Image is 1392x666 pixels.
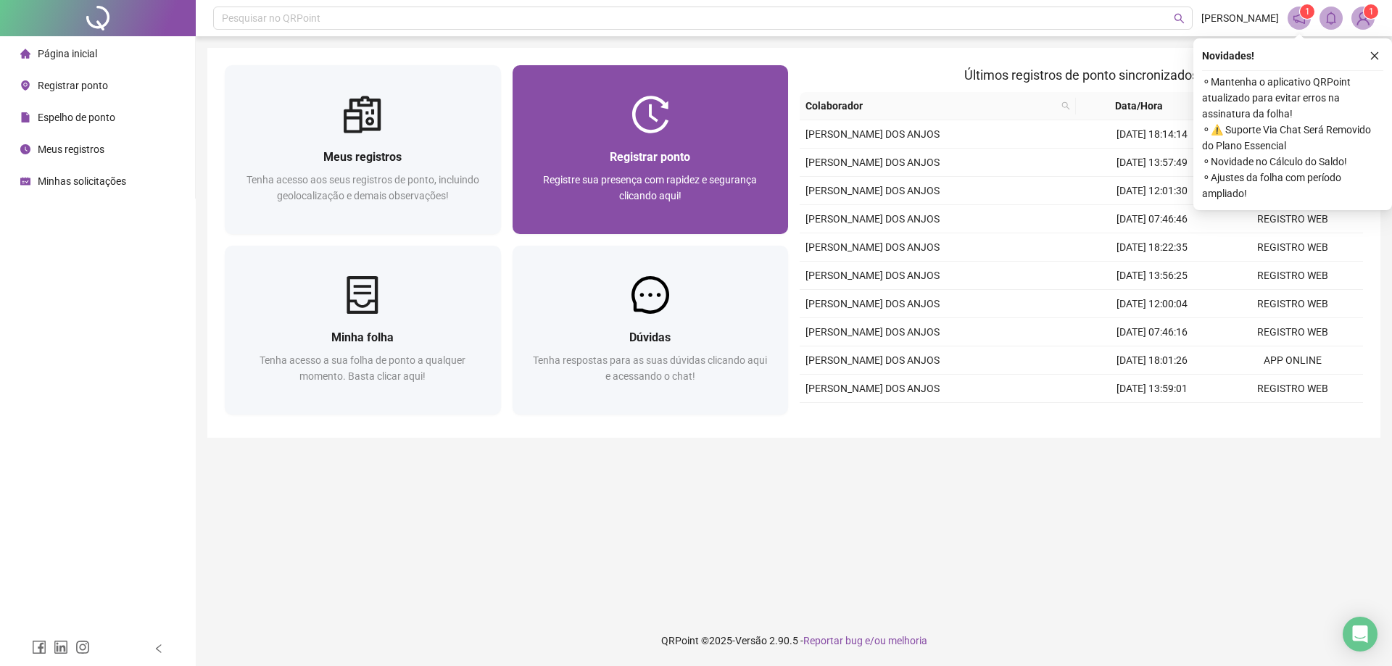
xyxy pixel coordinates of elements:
span: file [20,112,30,122]
span: search [1058,95,1073,117]
span: Data/Hora [1082,98,1197,114]
span: [PERSON_NAME] DOS ANJOS [805,157,940,168]
span: facebook [32,640,46,654]
td: APP ONLINE [1222,346,1363,375]
span: Minhas solicitações [38,175,126,187]
span: Tenha acesso aos seus registros de ponto, incluindo geolocalização e demais observações! [246,174,479,201]
span: [PERSON_NAME] DOS ANJOS [805,213,940,225]
span: Espelho de ponto [38,112,115,123]
span: Dúvidas [629,330,671,344]
td: [DATE] 18:14:14 [1082,120,1222,149]
td: REGISTRO WEB [1222,205,1363,233]
td: REGISTRO WEB [1222,375,1363,403]
span: Últimos registros de ponto sincronizados [964,67,1198,83]
span: Registrar ponto [38,80,108,91]
span: Meus registros [323,150,402,164]
span: search [1174,13,1185,24]
td: REGISTRO WEB [1222,290,1363,318]
a: Meus registrosTenha acesso aos seus registros de ponto, incluindo geolocalização e demais observa... [225,65,501,234]
td: [DATE] 18:22:35 [1082,233,1222,262]
span: left [154,644,164,654]
span: [PERSON_NAME] DOS ANJOS [805,383,940,394]
span: [PERSON_NAME] DOS ANJOS [805,128,940,140]
span: Registre sua presença com rapidez e segurança clicando aqui! [543,174,757,201]
span: environment [20,80,30,91]
span: linkedin [54,640,68,654]
a: Registrar pontoRegistre sua presença com rapidez e segurança clicando aqui! [513,65,789,234]
span: Meus registros [38,143,104,155]
td: [DATE] 13:56:25 [1082,262,1222,290]
span: Tenha respostas para as suas dúvidas clicando aqui e acessando o chat! [533,354,767,382]
td: [DATE] 07:46:16 [1082,318,1222,346]
footer: QRPoint © 2025 - 2.90.5 - [196,615,1392,666]
sup: 1 [1300,4,1314,19]
span: clock-circle [20,144,30,154]
td: REGISTRO WEB [1222,262,1363,290]
th: Data/Hora [1076,92,1214,120]
a: Minha folhaTenha acesso a sua folha de ponto a qualquer momento. Basta clicar aqui! [225,246,501,415]
span: bell [1325,12,1338,25]
span: 1 [1305,7,1310,17]
td: [DATE] 12:00:04 [1082,290,1222,318]
span: ⚬ ⚠️ Suporte Via Chat Será Removido do Plano Essencial [1202,122,1383,154]
span: [PERSON_NAME] DOS ANJOS [805,298,940,309]
span: 1 [1369,7,1374,17]
span: close [1370,51,1380,61]
td: APP OFFLINE [1222,403,1363,431]
sup: Atualize o seu contato no menu Meus Dados [1364,4,1378,19]
span: Minha folha [331,330,394,344]
span: ⚬ Mantenha o aplicativo QRPoint atualizado para evitar erros na assinatura da folha! [1202,74,1383,122]
td: [DATE] 13:59:01 [1082,375,1222,403]
span: search [1061,101,1070,110]
span: ⚬ Novidade no Cálculo do Saldo! [1202,154,1383,170]
td: [DATE] 12:08:00 [1082,403,1222,431]
span: [PERSON_NAME] [1201,10,1279,26]
span: ⚬ Ajustes da folha com período ampliado! [1202,170,1383,201]
span: [PERSON_NAME] DOS ANJOS [805,326,940,338]
span: instagram [75,640,90,654]
img: 64984 [1352,7,1374,29]
a: DúvidasTenha respostas para as suas dúvidas clicando aqui e acessando o chat! [513,246,789,415]
span: [PERSON_NAME] DOS ANJOS [805,185,940,196]
span: Versão [735,635,767,646]
span: home [20,49,30,59]
span: notification [1293,12,1306,25]
td: [DATE] 18:01:26 [1082,346,1222,375]
span: [PERSON_NAME] DOS ANJOS [805,270,940,281]
span: Página inicial [38,48,97,59]
span: schedule [20,176,30,186]
td: [DATE] 12:01:30 [1082,177,1222,205]
span: [PERSON_NAME] DOS ANJOS [805,241,940,253]
span: Colaborador [805,98,1056,114]
span: [PERSON_NAME] DOS ANJOS [805,354,940,366]
td: REGISTRO WEB [1222,233,1363,262]
span: Reportar bug e/ou melhoria [803,635,927,646]
span: Registrar ponto [610,150,690,164]
td: [DATE] 07:46:46 [1082,205,1222,233]
td: [DATE] 13:57:49 [1082,149,1222,177]
div: Open Intercom Messenger [1343,617,1377,652]
span: Novidades ! [1202,48,1254,64]
td: REGISTRO WEB [1222,318,1363,346]
span: Tenha acesso a sua folha de ponto a qualquer momento. Basta clicar aqui! [260,354,465,382]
